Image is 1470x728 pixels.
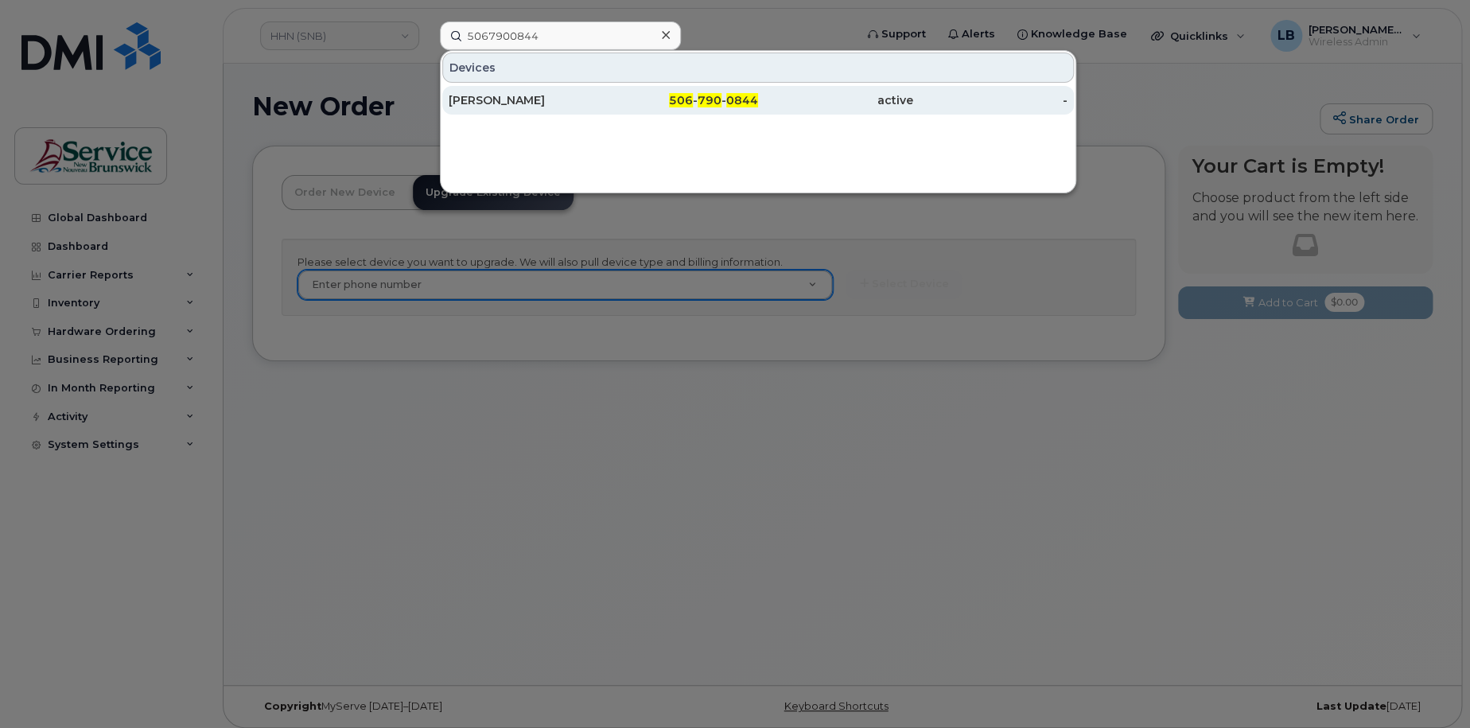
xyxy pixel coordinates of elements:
a: [PERSON_NAME]506-790-0844active- [442,86,1074,115]
div: - - [604,92,759,108]
span: 506 [669,93,693,107]
div: [PERSON_NAME] [449,92,604,108]
div: active [758,92,913,108]
div: Devices [442,53,1074,83]
span: 790 [698,93,721,107]
span: 0844 [726,93,758,107]
div: - [913,92,1068,108]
